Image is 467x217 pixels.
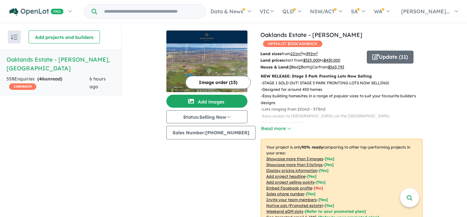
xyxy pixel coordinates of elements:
sup: 2 [301,51,302,54]
u: $ 430,000 [324,58,340,63]
span: [ Yes ] [318,197,328,202]
u: Invite your team members [266,197,317,202]
u: $ 325,000 [303,58,320,63]
a: Oaklands Estate - Bonnie Brook LogoOaklands Estate - Bonnie Brook [166,30,247,92]
span: to [302,51,318,56]
sup: 2 [316,51,318,54]
button: Update (11) [367,51,413,64]
b: 90 % ready [302,145,323,150]
span: [ Yes ] [307,174,317,179]
b: House & Land: [260,65,289,69]
u: Showcase more than 3 images [266,156,323,161]
span: [ Yes ] [325,156,334,161]
p: start from [260,57,362,64]
p: - Easy building homesites in a range of popular sizes to suit your favourite builder's designs [261,93,428,106]
img: Oaklands Estate - Bonnie Brook Logo [169,33,245,41]
span: [ Yes ] [324,162,334,167]
b: Land prices [260,58,284,63]
u: Add project selling-points [266,180,315,185]
span: [ Yes ] [319,168,329,173]
span: [ Yes ] [306,191,316,196]
p: - No timeframe to build [261,119,428,126]
strong: ( unread) [37,76,62,82]
u: 392 m [306,51,318,56]
button: Status:Selling Now [166,110,247,123]
span: to [320,58,340,63]
p: - Lots ranging from 221m2 - 573m2 [261,106,428,113]
a: Oaklands Estate - [PERSON_NAME] [260,31,362,39]
img: Openlot PRO Logo White [9,8,64,16]
span: [PERSON_NAME]... [401,8,450,15]
p: Bed Bath Car from [260,64,362,70]
button: Add projects and builders [29,30,100,43]
u: 1 [310,65,312,69]
p: - Easy access to [GEOGRAPHIC_DATA] via the [GEOGRAPHIC_DATA] [261,113,428,119]
u: 3 [289,65,291,69]
span: [ No ] [314,186,323,190]
b: Land sizes [260,51,281,56]
span: [ Yes ] [316,180,326,185]
u: Weekend eDM slots [266,209,303,214]
u: 221 m [291,51,302,56]
input: Try estate name, suburb, builder or developer [98,5,204,18]
button: Add images [166,95,247,108]
img: sort.svg [11,35,18,40]
button: Read more [261,125,291,132]
p: NEW RELEASE: Stage 3 Park Fronting Lots Now Selling [261,73,423,79]
u: Native ads (Promoted estate) [266,203,323,208]
div: 558 Enquir ies [6,75,90,91]
u: Sales phone number [266,191,305,196]
span: [Yes] [325,203,334,208]
u: $ 563,793 [328,65,344,69]
u: 2 [299,65,301,69]
span: CASHBACK [9,83,36,90]
u: Embed Facebook profile [266,186,312,190]
h5: Oaklands Estate - [PERSON_NAME] , [GEOGRAPHIC_DATA] [6,55,115,73]
p: - Designed for around 450 homes [261,86,428,93]
p: - STAGE 1 SOLD OUT! STAGE 3 PARK FRONTING LOTS NOW SELLING! [261,80,428,86]
button: Image order (15) [186,76,251,89]
u: Add project headline [266,174,305,179]
span: [Refer to your promoted plan] [305,209,366,214]
u: Showcase more than 3 listings [266,162,323,167]
img: Oaklands Estate - Bonnie Brook [166,43,247,92]
span: OPENLOT $ 200 CASHBACK [263,41,322,47]
span: 46 [39,76,44,82]
p: from [260,51,362,57]
span: 6 hours ago [90,76,106,90]
button: Sales Number:[PHONE_NUMBER] [166,126,256,139]
u: Display pricing information [266,168,317,173]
